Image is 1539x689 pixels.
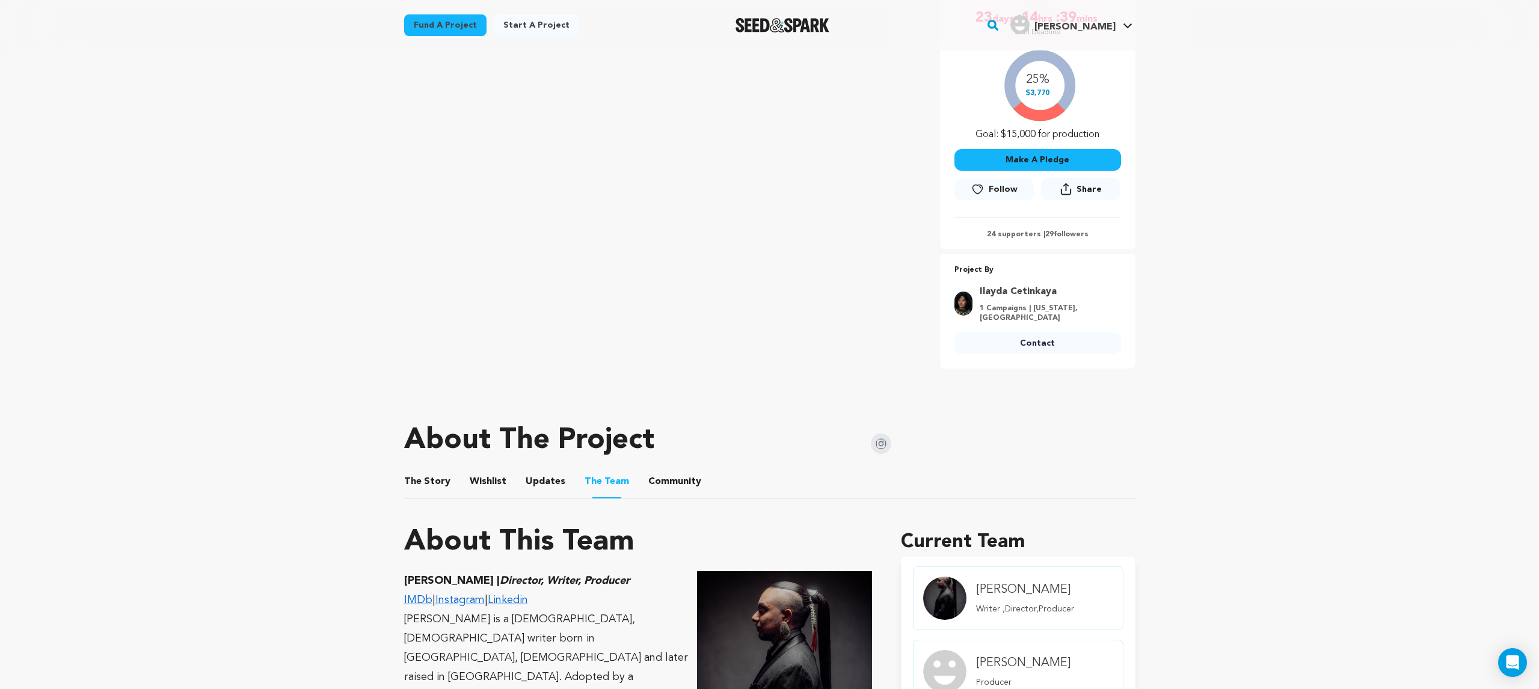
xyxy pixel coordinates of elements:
[954,292,972,316] img: 2560246e7f205256.jpg
[1034,22,1116,32] span: [PERSON_NAME]
[923,577,966,620] img: Team Image
[980,304,1114,323] p: 1 Campaigns | [US_STATE], [GEOGRAPHIC_DATA]
[470,474,506,489] span: Wishlist
[1498,648,1527,677] div: Open Intercom Messenger
[404,575,630,586] strong: [PERSON_NAME] |
[404,474,450,489] span: Story
[585,474,629,489] span: Team
[404,14,487,36] a: Fund a project
[526,474,565,489] span: Updates
[1010,15,1116,34] div: Shailene L.'s Profile
[976,581,1074,598] h4: [PERSON_NAME]
[1010,15,1030,34] img: user.png
[404,426,654,455] h1: About The Project
[404,595,432,605] a: IMDb
[736,18,830,32] a: Seed&Spark Homepage
[954,179,1034,200] button: Follow
[404,528,634,557] h1: About This Team
[954,149,1121,171] button: Make A Pledge
[989,183,1018,195] span: Follow
[435,595,485,605] a: Instagram
[901,528,1135,557] h1: Current Team
[1045,231,1054,238] span: 29
[1041,178,1120,205] span: Share
[976,655,1071,672] h4: [PERSON_NAME]
[954,230,1121,239] p: 24 supporters | followers
[500,575,630,586] em: Director, Writer, Producer
[954,332,1121,354] a: Contact
[871,433,891,454] img: Seed&Spark Instagram Icon
[585,474,602,489] span: The
[1077,183,1102,195] span: Share
[648,474,701,489] span: Community
[1008,13,1135,34] a: Shailene L.'s Profile
[485,595,488,605] span: |
[1041,178,1120,200] button: Share
[976,676,1071,688] p: Producer
[494,14,579,36] a: Start a project
[736,18,830,32] img: Seed&Spark Logo Dark Mode
[488,595,528,605] a: Linkedin
[976,603,1074,615] p: Writer ,Director,Producer
[1008,13,1135,38] span: Shailene L.'s Profile
[954,263,1121,277] p: Project By
[404,474,422,489] span: The
[980,284,1114,299] a: Goto Ilayda Cetinkaya profile
[432,595,435,605] span: |
[913,566,1123,630] a: member.name Profile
